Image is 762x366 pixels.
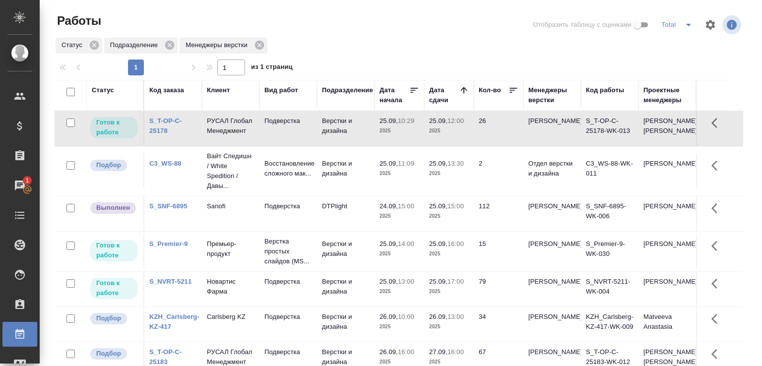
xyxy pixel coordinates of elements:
[429,348,447,356] p: 27.09,
[89,277,138,300] div: Исполнитель может приступить к работе
[474,307,523,342] td: 34
[705,154,729,178] button: Здесь прячутся важные кнопки
[698,13,722,37] span: Настроить таблицу
[96,241,131,260] p: Готов к работе
[398,240,414,247] p: 14:00
[2,173,37,198] a: 1
[429,85,459,105] div: Дата сдачи
[429,287,469,297] p: 2025
[429,322,469,332] p: 2025
[207,312,254,322] p: Carlsberg KZ
[89,201,138,215] div: Исполнитель завершил работу
[317,196,375,231] td: DTPlight
[96,278,131,298] p: Готов к работе
[474,154,523,188] td: 2
[207,239,254,259] p: Премьер-продукт
[55,13,101,29] span: Работы
[149,348,182,366] a: S_T-OP-C-25183
[62,40,86,50] p: Статус
[380,240,398,247] p: 25.09,
[56,38,102,54] div: Статус
[89,159,138,172] div: Можно подбирать исполнителей
[380,287,419,297] p: 2025
[149,278,191,285] a: S_NVRT-5211
[429,240,447,247] p: 25.09,
[447,348,464,356] p: 16:00
[429,126,469,136] p: 2025
[180,38,267,54] div: Менеджеры верстки
[380,313,398,320] p: 26.09,
[429,160,447,167] p: 25.09,
[264,85,298,95] div: Вид работ
[264,116,312,126] p: Подверстка
[264,312,312,322] p: Подверстка
[643,85,691,105] div: Проектные менеджеры
[380,348,398,356] p: 26.09,
[380,278,398,285] p: 25.09,
[447,278,464,285] p: 17:00
[705,307,729,331] button: Здесь прячутся важные кнопки
[705,234,729,258] button: Здесь прячутся важные кнопки
[705,196,729,220] button: Здесь прячутся важные кнопки
[398,348,414,356] p: 16:00
[380,202,398,210] p: 24.09,
[264,201,312,211] p: Подверстка
[186,40,251,50] p: Менеджеры верстки
[149,85,184,95] div: Код заказа
[380,249,419,259] p: 2025
[581,272,638,306] td: S_NVRT-5211-WK-004
[705,111,729,135] button: Здесь прячутся важные кнопки
[96,349,121,359] p: Подбор
[643,116,691,136] p: [PERSON_NAME], [PERSON_NAME]
[429,169,469,179] p: 2025
[429,313,447,320] p: 26.09,
[264,159,312,179] p: Восстановление сложного мак...
[528,347,576,357] p: [PERSON_NAME]
[89,239,138,262] div: Исполнитель может приступить к работе
[89,347,138,361] div: Можно подбирать исполнителей
[380,85,409,105] div: Дата начала
[149,117,182,134] a: S_T-OP-C-25178
[207,151,254,191] p: Вайт Спедишн / White Spedition / Давы...
[638,154,696,188] td: [PERSON_NAME]
[89,312,138,325] div: Можно подбирать исполнителей
[429,211,469,221] p: 2025
[149,160,182,167] a: C3_WS-88
[659,17,698,33] div: split button
[533,20,632,30] span: Отобразить таблицу с оценками
[528,116,576,126] p: [PERSON_NAME]
[317,307,375,342] td: Верстки и дизайна
[528,239,576,249] p: [PERSON_NAME]
[705,342,729,366] button: Здесь прячутся важные кнопки
[380,117,398,124] p: 25.09,
[429,202,447,210] p: 25.09,
[207,85,230,95] div: Клиент
[479,85,501,95] div: Кол-во
[447,202,464,210] p: 15:00
[581,196,638,231] td: S_SNF-6895-WK-006
[581,234,638,269] td: S_Premier-9-WK-030
[398,117,414,124] p: 10:29
[581,307,638,342] td: KZH_Carlsberg-KZ-417-WK-009
[92,85,114,95] div: Статус
[528,159,576,179] p: Отдел верстки и дизайна
[317,234,375,269] td: Верстки и дизайна
[380,126,419,136] p: 2025
[528,312,576,322] p: [PERSON_NAME]
[110,40,161,50] p: Подразделение
[528,201,576,211] p: [PERSON_NAME]
[149,240,188,247] a: S_Premier-9
[149,202,188,210] a: S_SNF-6895
[207,116,254,136] p: РУСАЛ Глобал Менеджмент
[447,240,464,247] p: 16:00
[586,85,624,95] div: Код работы
[447,117,464,124] p: 12:00
[317,154,375,188] td: Верстки и дизайна
[96,160,121,170] p: Подбор
[380,160,398,167] p: 25.09,
[89,116,138,139] div: Исполнитель может приступить к работе
[317,272,375,306] td: Верстки и дизайна
[19,176,35,185] span: 1
[251,61,293,75] span: из 1 страниц
[528,85,576,105] div: Менеджеры верстки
